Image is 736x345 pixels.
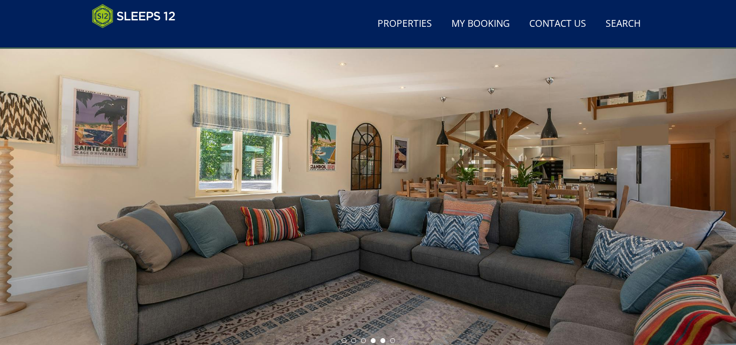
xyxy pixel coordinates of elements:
[448,13,514,35] a: My Booking
[92,4,176,28] img: Sleeps 12
[602,13,645,35] a: Search
[87,34,189,42] iframe: Customer reviews powered by Trustpilot
[374,13,436,35] a: Properties
[525,13,590,35] a: Contact Us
